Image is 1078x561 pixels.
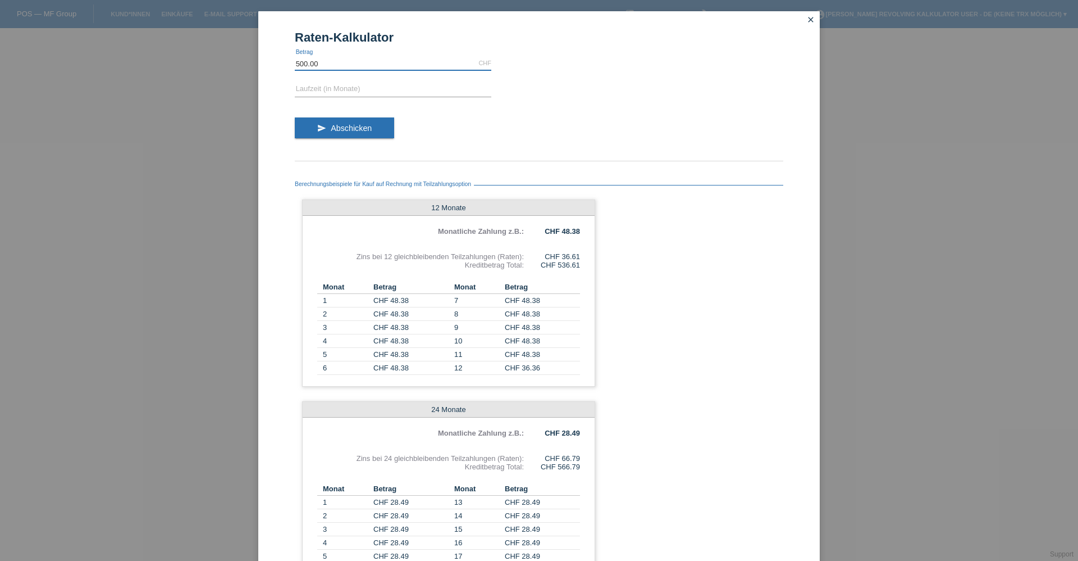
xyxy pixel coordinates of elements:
td: CHF 28.49 [373,509,449,523]
td: 11 [449,348,505,361]
button: send Abschicken [295,117,394,139]
td: 14 [449,509,505,523]
span: Abschicken [331,124,372,133]
td: 13 [449,496,505,509]
td: CHF 48.38 [505,334,580,348]
b: CHF 28.49 [545,429,580,437]
th: Monat [317,482,373,496]
td: CHF 28.49 [373,536,449,550]
td: CHF 48.38 [373,361,449,375]
td: CHF 48.38 [373,307,449,321]
td: CHF 48.38 [373,348,449,361]
div: 12 Monate [303,200,595,216]
td: CHF 48.38 [505,307,580,321]
td: CHF 48.38 [373,294,449,307]
td: 16 [449,536,505,550]
td: 15 [449,523,505,536]
th: Betrag [505,482,580,496]
b: CHF 48.38 [545,227,580,236]
td: 5 [317,348,373,361]
th: Monat [449,482,505,496]
div: Kreditbetrag Total: [317,463,524,471]
div: Zins bei 12 gleichbleibenden Teilzahlungen (Raten): [317,252,524,261]
th: Betrag [373,280,449,294]
div: CHF 566.79 [524,463,580,471]
td: 1 [317,496,373,509]
td: 7 [449,294,505,307]
b: Monatliche Zahlung z.B.: [438,429,524,437]
td: CHF 48.38 [373,334,449,348]
i: close [806,15,815,24]
td: 10 [449,334,505,348]
td: 4 [317,334,373,348]
div: Kreditbetrag Total: [317,261,524,269]
div: Zins bei 24 gleichbleibenden Teilzahlungen (Raten): [317,454,524,463]
th: Betrag [505,280,580,294]
td: 3 [317,523,373,536]
td: 6 [317,361,373,375]
td: CHF 28.49 [505,496,580,509]
td: 1 [317,294,373,307]
td: CHF 28.49 [505,509,580,523]
td: CHF 48.38 [505,321,580,334]
td: 4 [317,536,373,550]
th: Monat [317,280,373,294]
td: 2 [317,307,373,321]
td: 2 [317,509,373,523]
div: CHF [478,60,491,66]
th: Monat [449,280,505,294]
td: CHF 28.49 [505,536,580,550]
a: close [803,14,818,27]
div: 24 Monate [303,402,595,418]
b: Monatliche Zahlung z.B.: [438,227,524,236]
td: 3 [317,321,373,334]
h1: Raten-Kalkulator [295,30,783,44]
td: 9 [449,321,505,334]
td: CHF 28.49 [505,523,580,536]
td: CHF 48.38 [505,294,580,307]
td: 8 [449,307,505,321]
span: Berechnungsbeispiele für Kauf auf Rechnung mit Teilzahlungsoption [295,181,474,187]
td: CHF 36.36 [505,361,580,375]
td: CHF 48.38 [373,321,449,334]
div: CHF 66.79 [524,454,580,463]
td: CHF 48.38 [505,348,580,361]
th: Betrag [373,482,449,496]
td: 12 [449,361,505,375]
td: CHF 28.49 [373,496,449,509]
i: send [317,124,326,133]
td: CHF 28.49 [373,523,449,536]
div: CHF 536.61 [524,261,580,269]
div: CHF 36.61 [524,252,580,261]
